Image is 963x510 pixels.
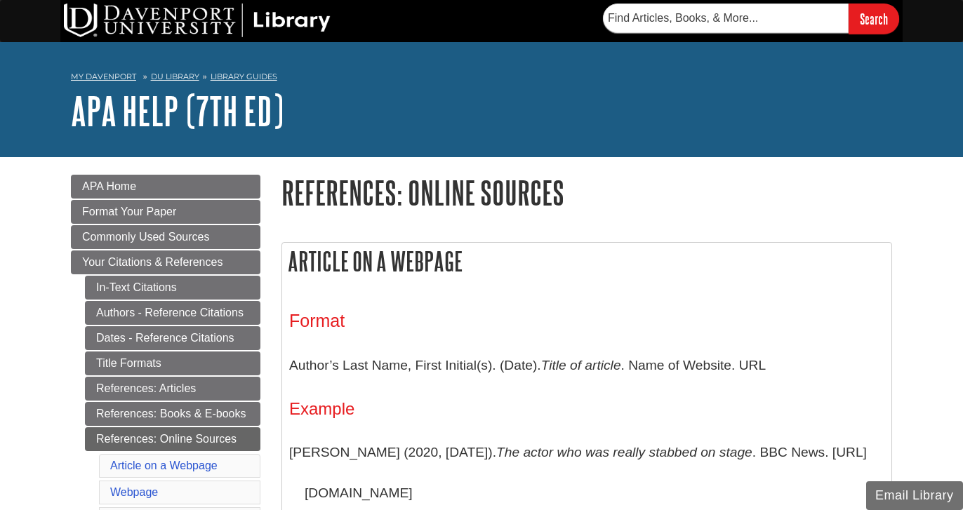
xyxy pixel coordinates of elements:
[85,276,260,300] a: In-Text Citations
[82,180,136,192] span: APA Home
[289,400,884,418] h4: Example
[82,231,209,243] span: Commonly Used Sources
[496,445,752,459] i: The actor who was really stabbed on stage
[151,72,199,81] a: DU Library
[71,67,892,90] nav: breadcrumb
[85,377,260,401] a: References: Articles
[211,72,277,81] a: Library Guides
[71,200,260,224] a: Format Your Paper
[71,225,260,249] a: Commonly Used Sources
[82,256,223,268] span: Your Citations & References
[110,459,218,471] a: Article on a Webpage
[603,4,849,33] input: Find Articles, Books, & More...
[71,89,284,133] a: APA Help (7th Ed)
[85,427,260,451] a: References: Online Sources
[289,311,884,331] h3: Format
[85,301,260,325] a: Authors - Reference Citations
[281,175,892,210] h1: References: Online Sources
[71,71,136,83] a: My Davenport
[85,402,260,426] a: References: Books & E-books
[110,486,158,498] a: Webpage
[289,345,884,386] p: Author’s Last Name, First Initial(s). (Date). . Name of Website. URL
[282,243,891,280] h2: Article on a Webpage
[82,206,176,217] span: Format Your Paper
[64,4,331,37] img: DU Library
[541,358,621,373] i: Title of article
[85,326,260,350] a: Dates - Reference Citations
[85,351,260,375] a: Title Formats
[71,175,260,199] a: APA Home
[603,4,899,34] form: Searches DU Library's articles, books, and more
[71,250,260,274] a: Your Citations & References
[866,481,963,510] button: Email Library
[849,4,899,34] input: Search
